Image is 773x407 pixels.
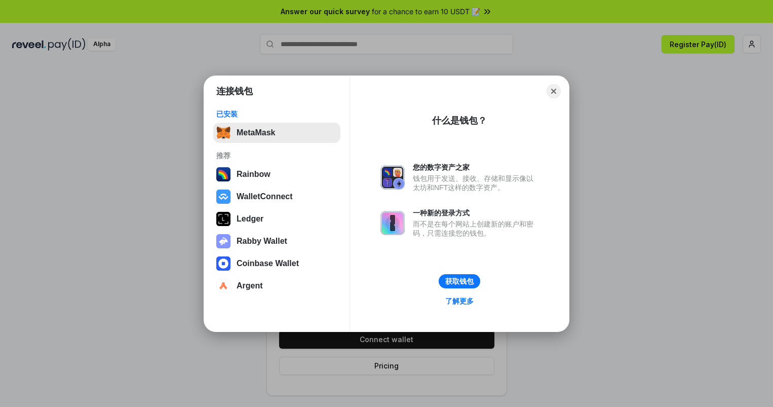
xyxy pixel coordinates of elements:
img: svg+xml,%3Csvg%20fill%3D%22none%22%20height%3D%2233%22%20viewBox%3D%220%200%2035%2033%22%20width%... [216,126,230,140]
h1: 连接钱包 [216,85,253,97]
button: MetaMask [213,123,340,143]
div: WalletConnect [237,192,293,201]
img: svg+xml,%3Csvg%20xmlns%3D%22http%3A%2F%2Fwww.w3.org%2F2000%2Fsvg%22%20fill%3D%22none%22%20viewBox... [216,234,230,248]
img: svg+xml,%3Csvg%20width%3D%2228%22%20height%3D%2228%22%20viewBox%3D%220%200%2028%2028%22%20fill%3D... [216,279,230,293]
a: 了解更多 [439,294,480,308]
div: MetaMask [237,128,275,137]
div: Argent [237,281,263,290]
img: svg+xml,%3Csvg%20width%3D%22120%22%20height%3D%22120%22%20viewBox%3D%220%200%20120%20120%22%20fil... [216,167,230,181]
button: Close [547,84,561,98]
button: Ledger [213,209,340,229]
img: svg+xml,%3Csvg%20width%3D%2228%22%20height%3D%2228%22%20viewBox%3D%220%200%2028%2028%22%20fill%3D... [216,190,230,204]
img: svg+xml,%3Csvg%20xmlns%3D%22http%3A%2F%2Fwww.w3.org%2F2000%2Fsvg%22%20width%3D%2228%22%20height%3... [216,212,230,226]
button: 获取钱包 [439,274,480,288]
button: Rabby Wallet [213,231,340,251]
button: Coinbase Wallet [213,253,340,274]
div: Ledger [237,214,263,224]
div: 而不是在每个网站上创建新的账户和密码，只需连接您的钱包。 [413,219,538,238]
img: svg+xml,%3Csvg%20width%3D%2228%22%20height%3D%2228%22%20viewBox%3D%220%200%2028%2028%22%20fill%3D... [216,256,230,271]
button: Argent [213,276,340,296]
div: Rabby Wallet [237,237,287,246]
div: 钱包用于发送、接收、存储和显示像以太坊和NFT这样的数字资产。 [413,174,538,192]
div: 一种新的登录方式 [413,208,538,217]
div: 已安装 [216,109,337,119]
div: 什么是钱包？ [432,115,487,127]
button: WalletConnect [213,187,340,207]
div: Coinbase Wallet [237,259,299,268]
div: 了解更多 [445,297,474,306]
button: Rainbow [213,164,340,184]
img: svg+xml,%3Csvg%20xmlns%3D%22http%3A%2F%2Fwww.w3.org%2F2000%2Fsvg%22%20fill%3D%22none%22%20viewBox... [380,165,405,190]
div: 推荐 [216,151,337,160]
div: 获取钱包 [445,277,474,286]
div: 您的数字资产之家 [413,163,538,172]
img: svg+xml,%3Csvg%20xmlns%3D%22http%3A%2F%2Fwww.w3.org%2F2000%2Fsvg%22%20fill%3D%22none%22%20viewBox... [380,211,405,235]
div: Rainbow [237,170,270,179]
